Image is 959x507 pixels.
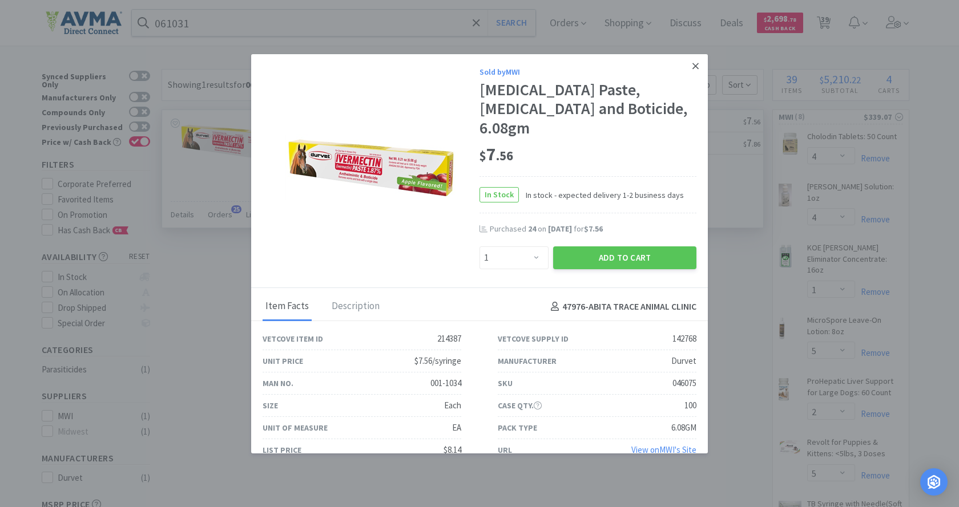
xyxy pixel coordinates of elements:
div: Vetcove Supply ID [498,332,569,345]
div: Unit of Measure [263,421,328,434]
span: 24 [528,224,536,234]
div: 100 [684,399,696,412]
div: $8.14 [444,443,461,457]
div: Item Facts [263,293,312,321]
span: . 56 [496,148,513,164]
h4: 47976 - ABITA TRACE ANIMAL CLINIC [546,299,696,314]
div: $7.56/syringe [414,354,461,368]
div: Case Qty. [498,399,542,412]
div: Manufacturer [498,355,557,367]
div: Durvet [671,354,696,368]
button: Add to Cart [553,246,696,269]
span: $7.56 [584,224,603,234]
div: Purchased on for [490,224,696,235]
div: URL [498,444,512,456]
span: In Stock [480,188,518,202]
div: Vetcove Item ID [263,332,323,345]
div: EA [452,421,461,435]
div: [MEDICAL_DATA] Paste, [MEDICAL_DATA] and Boticide, 6.08gm [479,80,696,138]
div: 6.08GM [671,421,696,435]
div: Pack Type [498,421,537,434]
div: 046075 [672,376,696,390]
div: 214387 [437,332,461,346]
div: Open Intercom Messenger [920,468,948,496]
div: 142768 [672,332,696,346]
div: SKU [498,377,513,390]
div: 001-1034 [430,376,461,390]
div: Man No. [263,377,293,390]
div: List Price [263,444,301,456]
div: Sold by MWI [479,66,696,78]
span: $ [479,148,486,164]
img: 0fa3fe4b4c6b44adbd1bfd1d3e984e8d_142768.png [285,135,457,200]
span: [DATE] [548,224,572,234]
a: View onMWI's Site [631,444,696,455]
div: Size [263,399,278,412]
div: Description [329,293,382,321]
span: 7 [479,143,513,165]
span: In stock - expected delivery 1-2 business days [519,189,684,201]
div: Each [444,399,461,412]
div: Unit Price [263,355,303,367]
